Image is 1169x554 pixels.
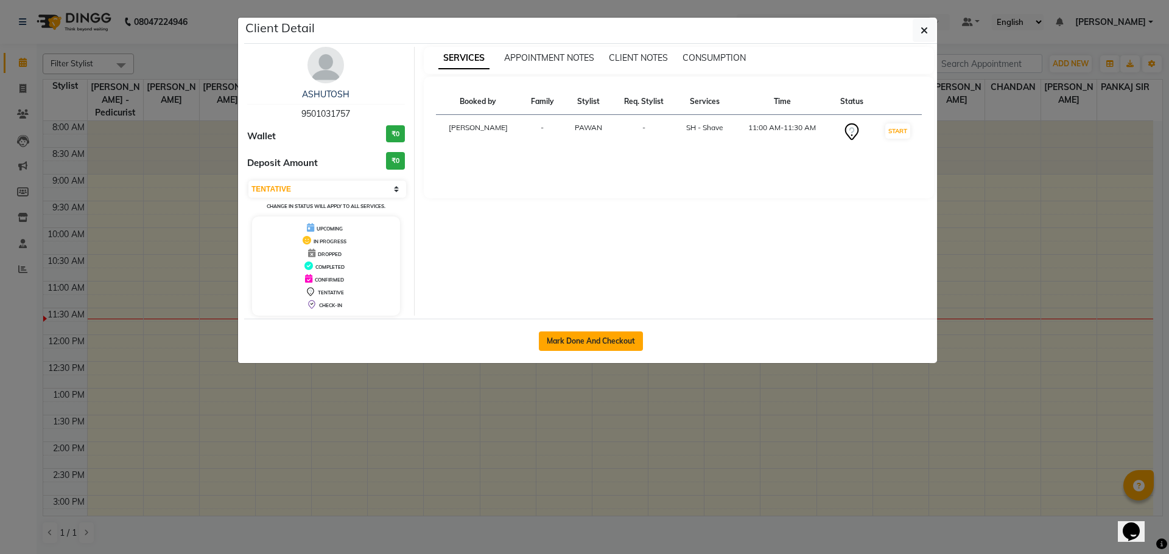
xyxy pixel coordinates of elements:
[436,115,521,150] td: [PERSON_NAME]
[613,89,675,115] th: Req. Stylist
[539,331,643,351] button: Mark Done And Checkout
[438,47,490,69] span: SERVICES
[735,115,830,150] td: 11:00 AM-11:30 AM
[315,277,344,283] span: CONFIRMED
[318,251,342,257] span: DROPPED
[247,156,318,170] span: Deposit Amount
[885,123,910,139] button: START
[314,238,346,244] span: IN PROGRESS
[521,115,564,150] td: -
[386,152,405,170] h3: ₹0
[436,89,521,115] th: Booked by
[319,302,342,308] span: CHECK-IN
[830,89,874,115] th: Status
[317,226,343,232] span: UPCOMING
[675,89,735,115] th: Services
[315,264,345,270] span: COMPLETED
[613,115,675,150] td: -
[564,89,613,115] th: Stylist
[521,89,564,115] th: Family
[683,52,746,63] span: CONSUMPTION
[302,89,349,100] a: ASHUTOSH
[683,122,728,133] div: SH - Shave
[735,89,830,115] th: Time
[1118,505,1157,542] iframe: chat widget
[575,123,602,132] span: PAWAN
[247,130,276,144] span: Wallet
[318,289,344,296] span: TENTATIVE
[609,52,668,63] span: CLIENT NOTES
[307,47,344,83] img: avatar
[301,108,350,119] span: 9501031757
[504,52,594,63] span: APPOINTMENT NOTES
[386,125,405,143] h3: ₹0
[267,203,385,209] small: Change in status will apply to all services.
[245,19,315,37] h5: Client Detail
